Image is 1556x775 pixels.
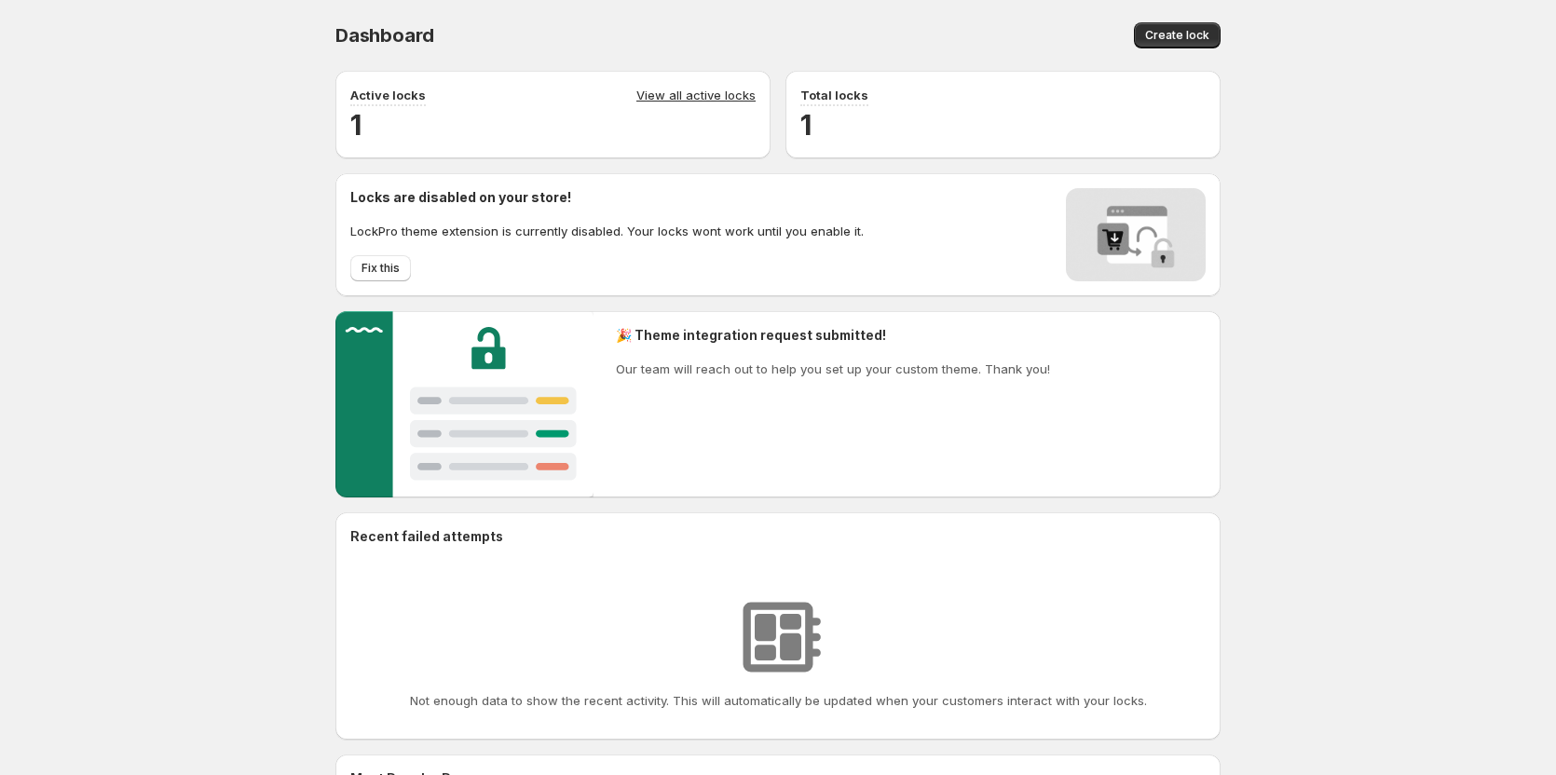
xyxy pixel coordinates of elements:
h2: 1 [350,106,756,143]
img: Customer support [335,311,594,497]
span: Create lock [1145,28,1209,43]
button: Create lock [1134,22,1221,48]
p: LockPro theme extension is currently disabled. Your locks wont work until you enable it. [350,222,864,240]
span: Fix this [362,261,400,276]
span: Dashboard [335,24,434,47]
img: Locks disabled [1066,188,1206,281]
a: View all active locks [636,86,756,106]
p: Not enough data to show the recent activity. This will automatically be updated when your custome... [410,691,1147,710]
button: Fix this [350,255,411,281]
img: No resources found [731,591,825,684]
p: Our team will reach out to help you set up your custom theme. Thank you! [616,360,1050,378]
h2: Recent failed attempts [350,527,503,546]
h2: 🎉 Theme integration request submitted! [616,326,1050,345]
h2: Locks are disabled on your store! [350,188,864,207]
p: Active locks [350,86,426,104]
p: Total locks [800,86,868,104]
h2: 1 [800,106,1206,143]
